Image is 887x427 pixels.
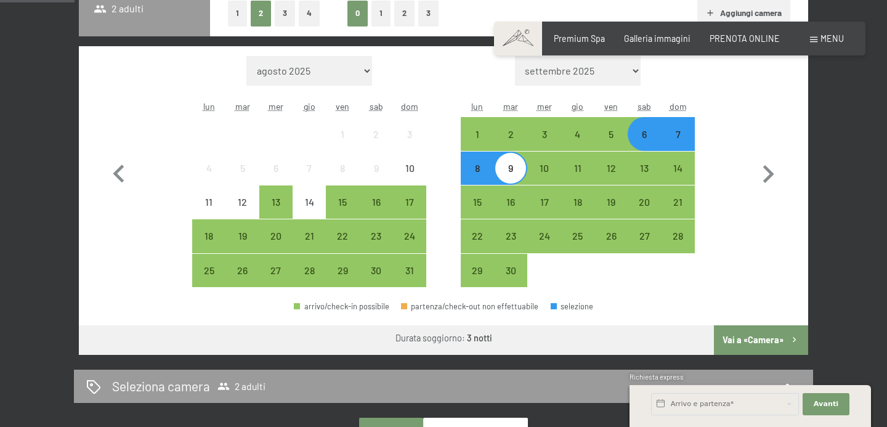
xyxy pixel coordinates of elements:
div: arrivo/check-in possibile [393,254,426,287]
div: arrivo/check-in possibile [461,152,494,185]
div: arrivo/check-in possibile [527,185,561,219]
div: Sun Aug 03 2025 [393,117,426,150]
div: 25 [193,266,224,296]
abbr: martedì [503,101,518,112]
div: arrivo/check-in non effettuabile [259,152,293,185]
div: 11 [193,197,224,228]
div: 21 [294,231,325,262]
div: Fri Sep 12 2025 [594,152,628,185]
div: arrivo/check-in possibile [461,185,494,219]
div: Fri Aug 08 2025 [326,152,359,185]
div: Sat Aug 16 2025 [360,185,393,219]
div: Wed Aug 27 2025 [259,254,293,287]
div: 24 [394,231,425,262]
div: Sun Aug 17 2025 [393,185,426,219]
div: 30 [495,266,526,296]
div: 5 [227,163,257,194]
div: 4 [193,163,224,194]
div: Wed Aug 06 2025 [259,152,293,185]
span: 2 adulti [94,2,144,15]
abbr: martedì [235,101,250,112]
button: 2 [394,1,415,26]
div: Thu Aug 28 2025 [293,254,326,287]
button: Mese successivo [750,56,786,288]
div: arrivo/check-in non effettuabile [393,152,426,185]
div: Wed Sep 17 2025 [527,185,561,219]
div: Sun Aug 24 2025 [393,219,426,253]
div: arrivo/check-in non effettuabile [192,152,225,185]
div: 14 [294,197,325,228]
div: 6 [261,163,291,194]
button: 3 [275,1,295,26]
div: arrivo/check-in possibile [662,219,695,253]
div: arrivo/check-in possibile [293,219,326,253]
div: Fri Sep 05 2025 [594,117,628,150]
div: 4 [562,129,593,160]
div: arrivo/check-in possibile [594,152,628,185]
div: Sat Aug 30 2025 [360,254,393,287]
span: 1 [628,401,631,409]
div: Sat Sep 06 2025 [628,117,661,150]
div: arrivo/check-in possibile [259,219,293,253]
div: 8 [327,163,358,194]
div: 22 [462,231,493,262]
div: 27 [629,231,660,262]
div: 20 [261,231,291,262]
div: arrivo/check-in possibile [461,117,494,150]
div: 23 [495,231,526,262]
button: Vai a «Camera» [714,325,808,355]
div: Mon Aug 18 2025 [192,219,225,253]
span: Avanti [814,399,838,409]
div: Mon Aug 04 2025 [192,152,225,185]
h2: Seleziona camera [112,377,210,395]
div: 23 [361,231,392,262]
div: 25 [562,231,593,262]
div: arrivo/check-in possibile [225,254,259,287]
div: 21 [663,197,694,228]
div: Sat Aug 02 2025 [360,117,393,150]
div: Mon Sep 29 2025 [461,254,494,287]
div: 17 [394,197,425,228]
div: 26 [227,266,257,296]
div: Tue Sep 09 2025 [494,152,527,185]
div: 6 [629,129,660,160]
div: arrivo/check-in possibile [393,219,426,253]
div: Thu Aug 07 2025 [293,152,326,185]
div: 9 [495,163,526,194]
div: 13 [629,163,660,194]
div: 29 [327,266,358,296]
div: arrivo/check-in possibile [259,254,293,287]
div: 8 [462,163,493,194]
div: Mon Aug 25 2025 [192,254,225,287]
div: 12 [596,163,626,194]
div: arrivo/check-in non effettuabile [393,117,426,150]
div: 5 [596,129,626,160]
div: arrivo/check-in possibile [594,185,628,219]
div: arrivo/check-in possibile [494,185,527,219]
div: Fri Aug 29 2025 [326,254,359,287]
div: arrivo/check-in possibile [561,185,594,219]
span: Premium Spa [554,33,605,44]
div: arrivo/check-in non effettuabile [326,117,359,150]
div: Tue Aug 19 2025 [225,219,259,253]
abbr: sabato [638,101,651,112]
div: arrivo/check-in possibile [527,219,561,253]
button: 3 [418,1,439,26]
div: Tue Sep 02 2025 [494,117,527,150]
div: 7 [294,163,325,194]
div: arrivo/check-in possibile [662,152,695,185]
button: 0 [347,1,368,26]
div: arrivo/check-in possibile [494,117,527,150]
div: 19 [227,231,257,262]
div: arrivo/check-in possibile [628,117,661,150]
div: Tue Aug 05 2025 [225,152,259,185]
div: Sun Aug 31 2025 [393,254,426,287]
div: arrivo/check-in possibile [360,185,393,219]
span: Galleria immagini [624,33,691,44]
button: Avanti [803,393,849,415]
div: arrivo/check-in possibile [225,219,259,253]
b: 3 notti [467,333,492,343]
abbr: giovedì [304,101,315,112]
abbr: lunedì [203,101,215,112]
div: 31 [394,266,425,296]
